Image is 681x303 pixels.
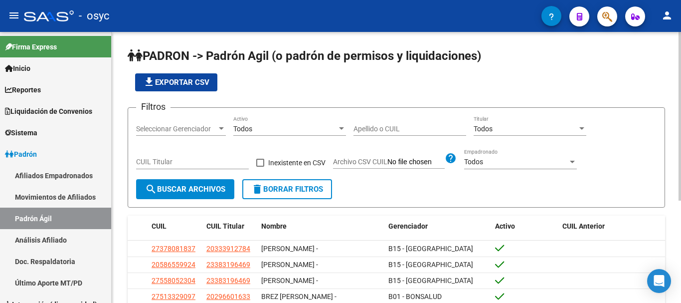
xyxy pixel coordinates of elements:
span: [PERSON_NAME] - [261,245,318,253]
span: Exportar CSV [143,78,209,87]
datatable-header-cell: CUIL Titular [202,216,257,237]
mat-icon: help [445,152,457,164]
span: PADRON -> Padrón Agil (o padrón de permisos y liquidaciones) [128,49,481,63]
span: Reportes [5,84,41,95]
span: 27558052304 [152,277,195,285]
button: Exportar CSV [135,73,217,91]
span: [PERSON_NAME] - [261,261,318,269]
span: 20333912784 [206,245,250,253]
mat-icon: menu [8,9,20,21]
span: Seleccionar Gerenciador [136,125,217,133]
span: B01 - BONSALUD [388,293,442,301]
span: CUIL [152,222,167,230]
span: Todos [474,125,493,133]
span: Padrón [5,149,37,160]
span: Nombre [261,222,287,230]
mat-icon: person [661,9,673,21]
span: Sistema [5,127,37,138]
button: Buscar Archivos [136,179,234,199]
span: 27378081837 [152,245,195,253]
input: Archivo CSV CUIL [387,158,445,167]
h3: Filtros [136,100,170,114]
span: Inicio [5,63,30,74]
span: Liquidación de Convenios [5,106,92,117]
span: 27513329097 [152,293,195,301]
span: Archivo CSV CUIL [333,158,387,166]
span: Todos [464,158,483,166]
span: Gerenciador [388,222,428,230]
datatable-header-cell: Nombre [257,216,384,237]
datatable-header-cell: Gerenciador [384,216,492,237]
span: CUIL Anterior [562,222,605,230]
div: Open Intercom Messenger [647,269,671,293]
mat-icon: file_download [143,76,155,88]
span: Firma Express [5,41,57,52]
span: B15 - [GEOGRAPHIC_DATA] [388,245,473,253]
span: B15 - [GEOGRAPHIC_DATA] [388,261,473,269]
span: BREZ [PERSON_NAME] - [261,293,337,301]
datatable-header-cell: CUIL Anterior [558,216,666,237]
span: - osyc [79,5,110,27]
span: Activo [495,222,515,230]
mat-icon: delete [251,183,263,195]
span: Borrar Filtros [251,185,323,194]
span: Inexistente en CSV [268,157,326,169]
span: 20296601633 [206,293,250,301]
datatable-header-cell: CUIL [148,216,202,237]
span: 20586559924 [152,261,195,269]
span: Todos [233,125,252,133]
span: 23383196469 [206,261,250,269]
span: [PERSON_NAME] - [261,277,318,285]
mat-icon: search [145,183,157,195]
button: Borrar Filtros [242,179,332,199]
span: CUIL Titular [206,222,244,230]
span: B15 - [GEOGRAPHIC_DATA] [388,277,473,285]
datatable-header-cell: Activo [491,216,558,237]
span: 23383196469 [206,277,250,285]
span: Buscar Archivos [145,185,225,194]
